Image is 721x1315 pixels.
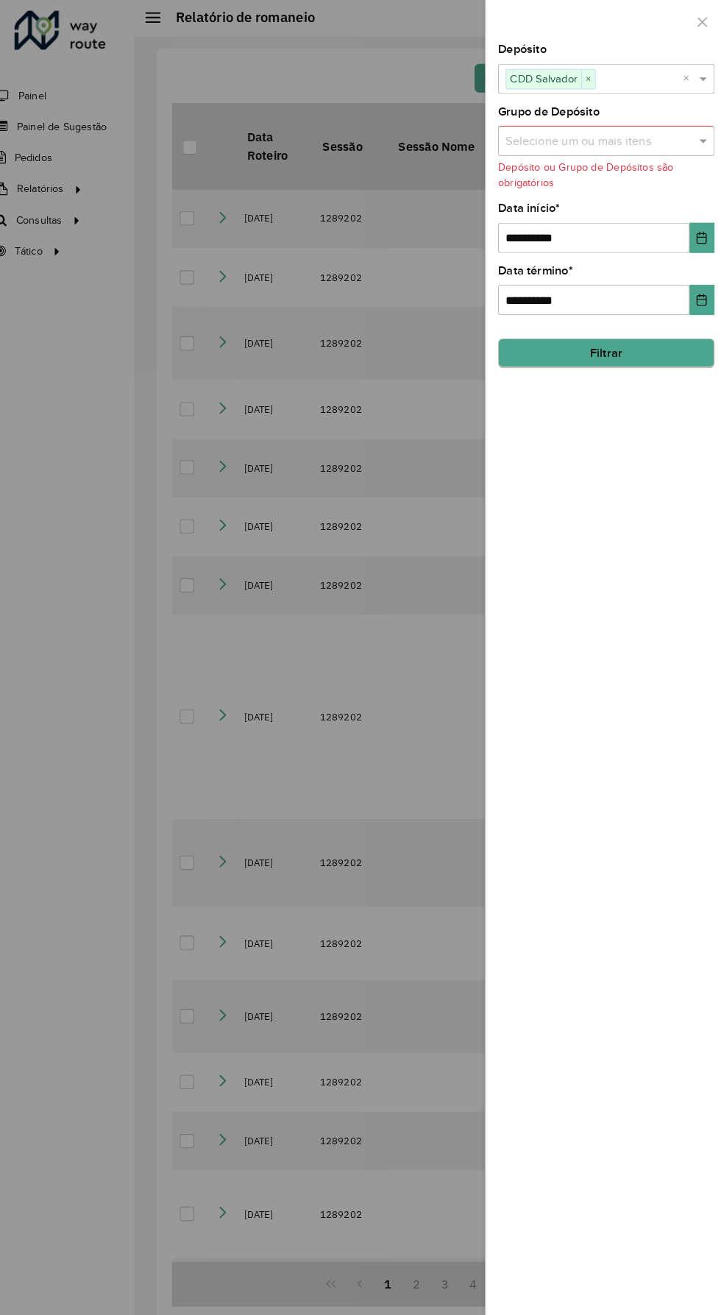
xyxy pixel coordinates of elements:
[684,278,708,308] button: Choose Date
[579,70,592,88] span: ×
[498,330,708,358] button: Filtrar
[684,218,708,247] button: Choose Date
[498,101,597,118] label: Grupo de Depósito
[506,69,579,87] span: CDD Salvador
[498,158,669,185] formly-validation-message: Depósito ou Grupo de Depósitos são obrigatórios
[498,195,558,213] label: Data início
[498,255,571,273] label: Data término
[498,40,545,58] label: Depósito
[678,69,690,87] span: Clear all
